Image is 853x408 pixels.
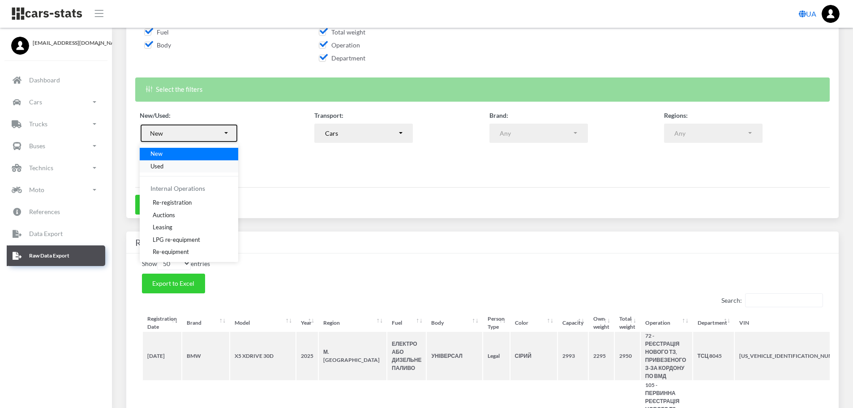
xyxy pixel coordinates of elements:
[153,223,172,232] span: Leasing
[589,315,614,331] th: Own weight: activate to sort column ascending
[7,136,105,156] a: Buses
[558,315,588,331] th: Capacity: activate to sort column ascending
[33,39,101,47] span: [EMAIL_ADDRESS][DOMAIN_NAME]
[135,195,192,215] button: Show results
[510,315,557,331] th: Color: activate to sort column ascending
[153,235,200,244] span: LPG re-equipment
[7,202,105,222] a: References
[641,315,692,331] th: Operation: activate to sort column ascending
[7,114,105,134] a: Trucks
[319,332,386,380] th: М.[GEOGRAPHIC_DATA]
[142,274,205,293] button: Export to Excel
[29,162,53,173] p: Technics
[143,332,181,380] th: [DATE]
[157,257,191,270] select: Showentries
[29,184,44,195] p: Moto
[296,332,318,380] th: 2025
[500,129,572,138] div: Any
[7,92,105,112] a: Cars
[735,315,850,331] th: VIN: activate to sort column ascending
[822,5,840,23] img: ...
[795,5,820,23] a: UA
[140,111,171,120] label: New/Used:
[319,54,365,62] span: Department
[29,251,69,261] p: Raw Data Export
[693,332,734,380] th: ТСЦ 8045
[319,41,360,49] span: Operation
[144,41,171,49] span: Body
[182,332,229,380] th: BMW
[153,198,192,207] span: Re-registration
[182,315,229,331] th: Brand: activate to sort column ascending
[674,129,747,138] div: Any
[319,315,386,331] th: Region: activate to sort column ascending
[7,223,105,244] a: Data Export
[143,315,181,331] th: Registration Date: activate to sort column ascending
[7,158,105,178] a: Technics
[510,332,557,380] th: СІРИЙ
[140,124,238,143] button: New
[325,129,398,138] div: Cars
[387,315,426,331] th: Fuel: activate to sort column ascending
[150,150,163,159] span: New
[150,129,223,138] div: New
[230,315,296,331] th: Model: activate to sort column ascending
[615,315,640,331] th: Total weight: activate to sort column ascending
[483,332,510,380] th: Legal
[29,74,60,86] p: Dashboard
[153,248,189,257] span: Re-equipment
[296,315,318,331] th: Year: activate to sort column ascending
[489,111,508,120] label: Brand:
[483,315,510,331] th: Person Type: activate to sort column ascending
[693,315,734,331] th: Department: activate to sort column ascending
[427,315,482,331] th: Body: activate to sort column ascending
[721,293,823,307] label: Search:
[153,210,175,219] span: Auctions
[135,235,830,249] h4: Results
[11,7,83,21] img: navbar brand
[664,124,763,143] button: Any
[735,332,850,380] th: [US_VEHICLE_IDENTIFICATION_NUMBER]
[319,28,365,36] span: Total weight
[152,279,194,287] span: Export to Excel
[7,70,105,90] a: Dashboard
[314,124,413,143] button: Cars
[135,77,830,101] div: Select the filters
[7,245,105,266] a: Raw Data Export
[144,28,169,36] span: Fuel
[427,332,482,380] th: УНІВЕРСАЛ
[745,293,823,307] input: Search:
[150,162,163,171] span: Used
[150,185,205,192] span: Internal Operations
[489,124,588,143] button: Any
[641,332,692,380] th: 72 - РЕЄСТРАЦІЯ НОВОГО ТЗ, ПРИВЕЗЕНОГО З-ЗА КОРДОНУ ПО ВМД
[664,111,688,120] label: Regions:
[558,332,588,380] th: 2993
[29,96,42,107] p: Cars
[29,228,63,239] p: Data Export
[142,257,210,270] label: Show entries
[11,37,101,47] a: [EMAIL_ADDRESS][DOMAIN_NAME]
[589,332,614,380] th: 2295
[140,143,161,152] label: Person:
[29,206,60,217] p: References
[29,140,45,151] p: Buses
[7,180,105,200] a: Moto
[387,332,426,380] th: ЕЛЕКТРО АБО ДИЗЕЛЬНЕ ПАЛИВО
[230,332,296,380] th: X5 XDRIVE 30D
[314,111,343,120] label: Transport:
[29,118,47,129] p: Trucks
[615,332,640,380] th: 2950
